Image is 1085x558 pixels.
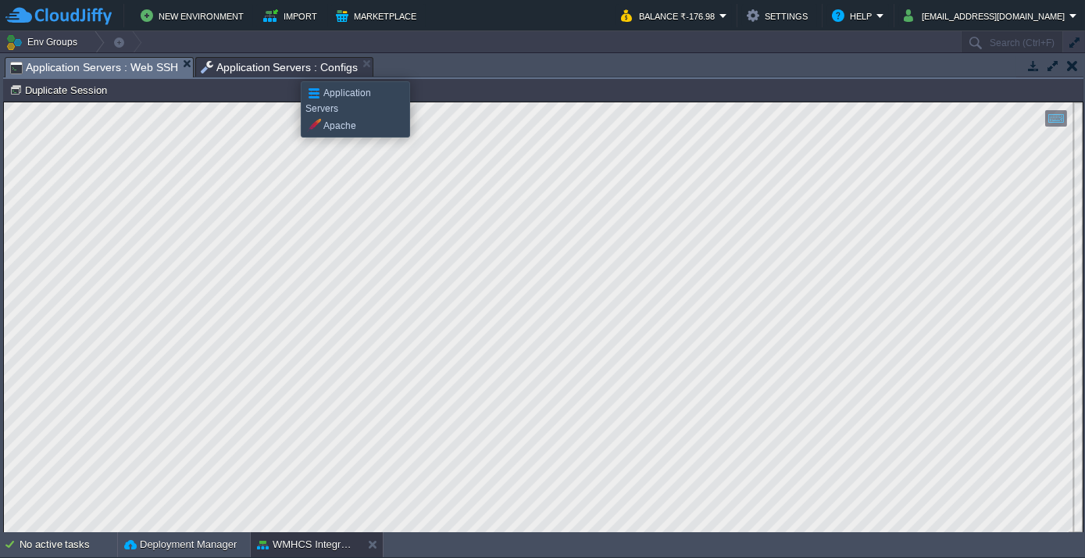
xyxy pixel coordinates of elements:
button: Marketplace [336,6,421,25]
button: Settings [747,6,812,25]
div: Apache [305,117,405,134]
button: Import [263,6,322,25]
button: Help [832,6,876,25]
button: Duplicate Session [9,83,112,97]
button: New Environment [141,6,248,25]
button: Env Groups [5,31,83,53]
button: WMHCS Integration [257,537,355,553]
div: No active tasks [20,532,117,557]
div: Application Servers [305,84,405,117]
span: Application Servers : Web SSH [10,58,178,77]
button: Balance ₹-176.98 [621,6,719,25]
button: [EMAIL_ADDRESS][DOMAIN_NAME] [904,6,1069,25]
span: Application Servers : Configs [201,58,359,77]
button: Deployment Manager [124,537,237,553]
img: CloudJiffy [5,6,112,26]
